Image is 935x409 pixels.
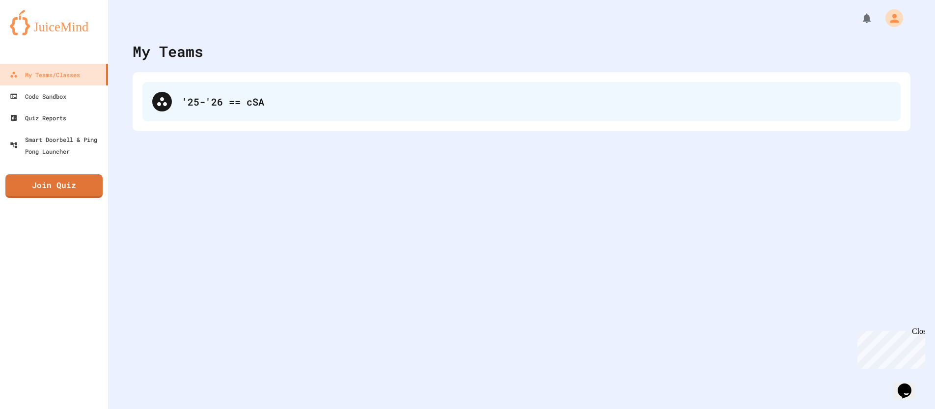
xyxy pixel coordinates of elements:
[5,174,103,198] a: Join Quiz
[142,82,901,121] div: '25-'26 == cSA
[4,4,68,62] div: Chat with us now!Close
[10,134,104,157] div: Smart Doorbell & Ping Pong Launcher
[10,90,66,102] div: Code Sandbox
[875,7,906,29] div: My Account
[182,94,891,109] div: '25-'26 == cSA
[10,10,98,35] img: logo-orange.svg
[10,112,66,124] div: Quiz Reports
[843,10,875,27] div: My Notifications
[133,40,203,62] div: My Teams
[853,327,925,369] iframe: chat widget
[894,370,925,399] iframe: chat widget
[10,69,80,81] div: My Teams/Classes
